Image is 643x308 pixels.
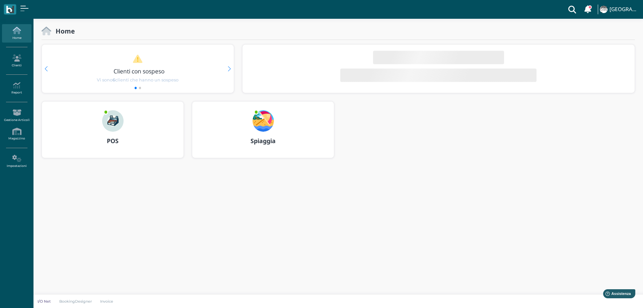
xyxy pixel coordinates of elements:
[253,110,274,132] img: ...
[51,27,75,35] h2: Home
[20,5,44,10] span: Assistenza
[56,68,222,74] h3: Clienti con sospeso
[599,1,639,17] a: ... [GEOGRAPHIC_DATA]
[228,66,231,71] div: Next slide
[2,52,31,70] a: Clienti
[113,77,115,82] b: 6
[107,137,119,145] b: POS
[2,125,31,143] a: Magazzino
[42,45,234,93] div: 1 / 2
[102,110,124,132] img: ...
[192,101,334,166] a: ... Spiaggia
[97,77,178,83] span: Vi sono clienti che hanno un sospeso
[595,287,637,302] iframe: Help widget launcher
[600,6,607,13] img: ...
[6,6,14,13] img: logo
[251,137,276,145] b: Spiaggia
[45,66,48,71] div: Previous slide
[610,7,639,12] h4: [GEOGRAPHIC_DATA]
[2,106,31,125] a: Gestione Articoli
[55,54,221,83] a: Clienti con sospeso Vi sono6clienti che hanno un sospeso
[42,101,184,166] a: ... POS
[2,152,31,171] a: Impostazioni
[2,24,31,43] a: Home
[2,79,31,98] a: Report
